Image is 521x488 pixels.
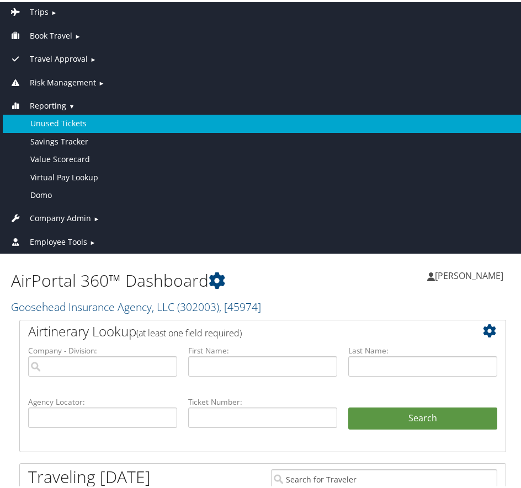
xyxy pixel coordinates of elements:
label: Last Name: [348,343,497,354]
a: Goosehead Insurance Agency, LLC [11,297,261,312]
span: ► [98,77,104,85]
a: [PERSON_NAME] [427,257,514,290]
span: Trips [30,4,49,16]
span: ► [90,53,96,61]
span: , [ 45974 ] [219,297,261,312]
span: Risk Management [30,74,96,87]
span: ► [51,6,57,14]
span: ▼ [68,100,75,108]
h1: AirPortal 360™ Dashboard [11,267,263,290]
a: Employee Tools [8,234,87,245]
span: ► [93,212,99,221]
span: [PERSON_NAME] [435,267,503,280]
input: Search for Traveler [271,467,497,487]
span: (at least one field required) [136,325,242,337]
span: Travel Approval [30,51,88,63]
a: Reporting [8,98,66,109]
a: Travel Approval [8,51,88,62]
span: ► [89,236,95,244]
label: Agency Locator: [28,394,177,405]
button: Search [348,405,497,427]
label: First Name: [188,343,337,354]
span: ► [75,30,81,38]
a: Company Admin [8,211,91,221]
a: Book Travel [8,28,72,39]
h1: Traveling [DATE] [28,463,151,486]
h2: Airtinerary Lookup [28,320,457,339]
span: Company Admin [30,210,91,222]
a: Trips [8,4,49,15]
span: Employee Tools [30,234,87,246]
label: Company - Division: [28,343,177,354]
a: Risk Management [8,75,96,85]
span: Book Travel [30,28,72,40]
span: Reporting [30,98,66,110]
span: ( 302003 ) [177,297,219,312]
label: Ticket Number: [188,394,337,405]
